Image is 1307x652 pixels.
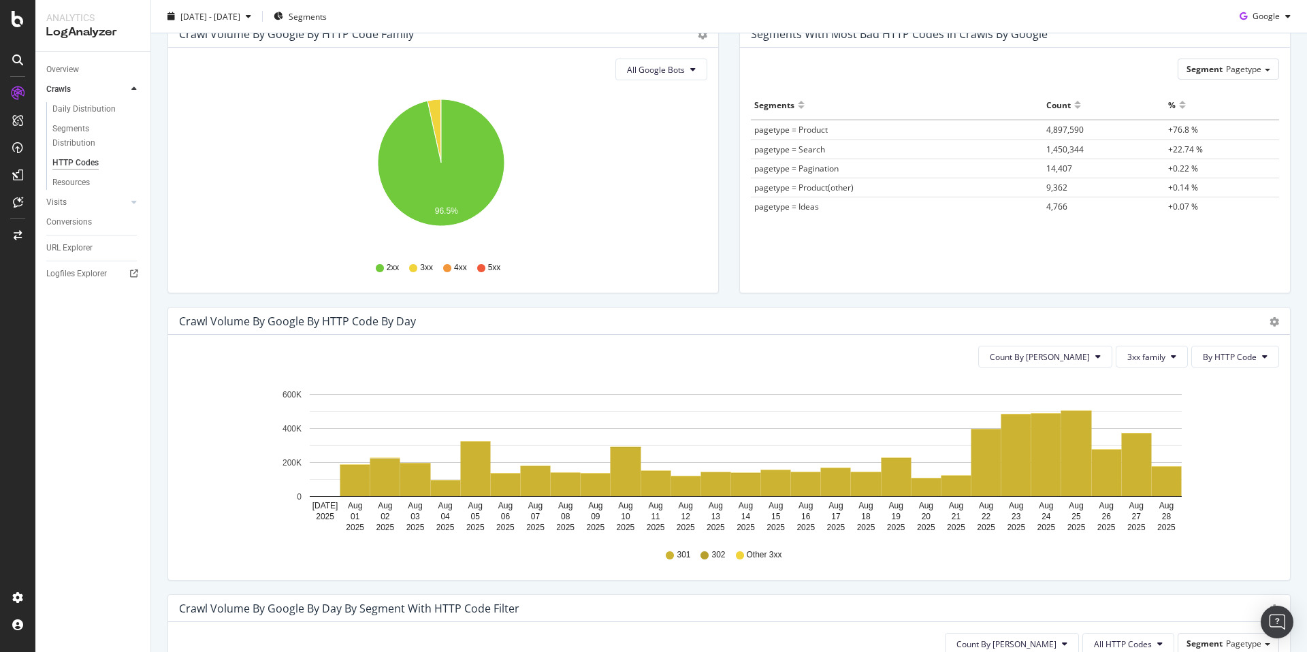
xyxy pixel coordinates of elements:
[561,512,570,521] text: 08
[1039,501,1053,510] text: Aug
[410,512,420,521] text: 03
[737,523,755,532] text: 2025
[754,144,825,155] span: pagetype = Search
[982,512,991,521] text: 22
[52,102,141,116] a: Daily Distribution
[498,501,513,510] text: Aug
[1191,346,1279,368] button: By HTTP Code
[990,351,1090,363] span: Count By Day
[707,523,725,532] text: 2025
[922,512,931,521] text: 20
[956,638,1056,650] span: Count By Day
[1046,182,1067,193] span: 9,362
[647,523,665,532] text: 2025
[1007,523,1025,532] text: 2025
[1046,163,1072,174] span: 14,407
[1187,638,1223,649] span: Segment
[889,501,903,510] text: Aug
[798,501,813,510] text: Aug
[947,523,965,532] text: 2025
[978,346,1112,368] button: Count By [PERSON_NAME]
[52,156,99,170] div: HTTP Codes
[1203,351,1257,363] span: By HTTP Code
[348,501,362,510] text: Aug
[179,27,414,41] div: Crawl Volume by google by HTTP Code Family
[1046,94,1071,116] div: Count
[711,549,725,561] span: 302
[1253,10,1280,22] span: Google
[949,501,963,510] text: Aug
[771,512,781,521] text: 15
[312,501,338,510] text: [DATE]
[617,523,635,532] text: 2025
[1168,124,1198,135] span: +76.8 %
[406,523,425,532] text: 2025
[769,501,783,510] text: Aug
[917,523,935,532] text: 2025
[179,378,1269,536] svg: A chart.
[648,501,662,510] text: Aug
[378,501,392,510] text: Aug
[858,501,873,510] text: Aug
[468,501,483,510] text: Aug
[1127,351,1165,363] span: 3xx family
[1046,124,1084,135] span: 4,897,590
[268,5,332,27] button: Segments
[454,262,467,274] span: 4xx
[857,523,875,532] text: 2025
[677,549,690,561] span: 301
[346,523,364,532] text: 2025
[1168,182,1198,193] span: +0.14 %
[440,512,450,521] text: 04
[586,523,604,532] text: 2025
[46,195,67,210] div: Visits
[754,201,819,212] span: pagetype = Ideas
[556,523,575,532] text: 2025
[1226,638,1261,649] span: Pagetype
[831,512,841,521] text: 17
[1187,63,1223,75] span: Segment
[46,82,71,97] div: Crawls
[297,492,302,502] text: 0
[801,512,811,521] text: 16
[1042,512,1051,521] text: 24
[1101,512,1111,521] text: 26
[46,241,141,255] a: URL Explorer
[887,523,905,532] text: 2025
[558,501,572,510] text: Aug
[501,512,511,521] text: 06
[46,25,140,40] div: LogAnalyzer
[677,523,695,532] text: 2025
[46,267,141,281] a: Logfiles Explorer
[1012,512,1021,521] text: 23
[180,10,240,22] span: [DATE] - [DATE]
[46,82,127,97] a: Crawls
[1009,501,1023,510] text: Aug
[438,501,452,510] text: Aug
[162,5,257,27] button: [DATE] - [DATE]
[681,512,691,521] text: 12
[283,390,302,400] text: 600K
[1046,144,1084,155] span: 1,450,344
[754,94,794,116] div: Segments
[1159,501,1174,510] text: Aug
[1270,604,1279,614] div: gear
[46,63,79,77] div: Overview
[46,195,127,210] a: Visits
[1234,5,1296,27] button: Google
[1132,512,1142,521] text: 27
[711,512,721,521] text: 13
[1261,606,1293,638] div: Open Intercom Messenger
[1099,501,1113,510] text: Aug
[496,523,515,532] text: 2025
[52,176,90,190] div: Resources
[919,501,933,510] text: Aug
[531,512,540,521] text: 07
[283,424,302,434] text: 400K
[621,512,630,521] text: 10
[46,215,141,229] a: Conversions
[1046,201,1067,212] span: 4,766
[1069,501,1083,510] text: Aug
[351,512,360,521] text: 01
[420,262,433,274] span: 3xx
